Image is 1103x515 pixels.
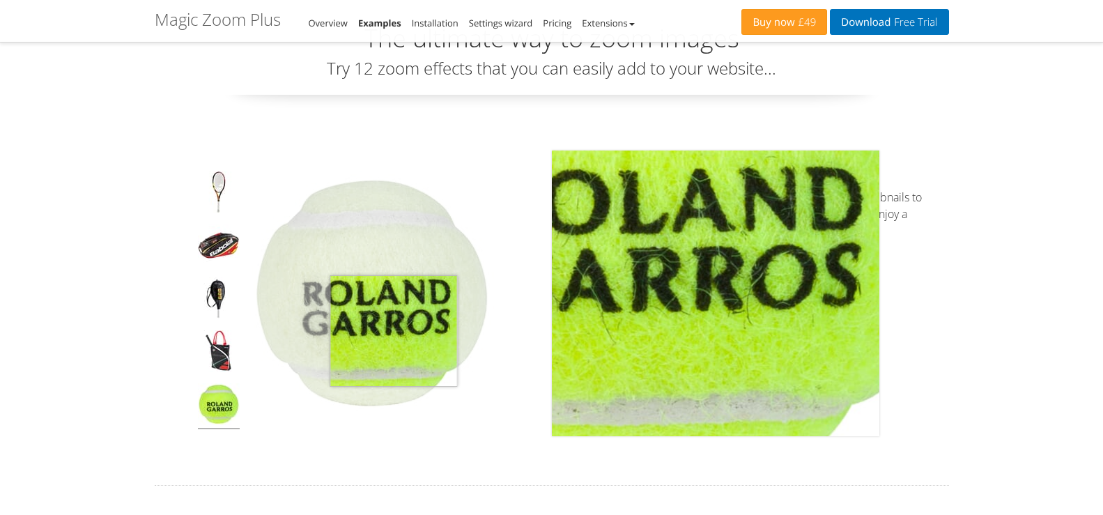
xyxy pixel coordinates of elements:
a: Examples [358,17,401,29]
a: Settings wizard [469,17,533,29]
h1: Magic Zoom Plus [155,10,281,29]
h2: Image gallery [562,151,949,175]
img: Magic Zoom Plus - Examples [198,224,240,270]
a: Magic Zoom Plus - ExamplesMagic Zoom Plus - Examples [250,171,494,415]
a: Overview [309,17,348,29]
h3: Try 12 zoom effects that you can easily add to your website... [155,59,949,77]
img: Magic Zoom Plus - Examples [198,277,240,323]
span: Free Trial [890,17,937,28]
a: DownloadFree Trial [830,9,948,35]
a: Installation [412,17,458,29]
img: Magic Zoom Plus - Examples [198,171,240,217]
p: Effortlessly swap between multiple images. Hover over the thumbnails to switch the main image. Mo... [562,189,949,239]
h2: The ultimate way to zoom images [155,24,949,52]
a: Buy now£49 [741,9,827,35]
a: Extensions [582,17,634,29]
a: Pricing [543,17,571,29]
span: £49 [795,17,817,28]
img: Magic Zoom Plus - Examples [198,383,240,429]
img: Magic Zoom Plus - Examples [250,171,494,415]
img: Magic Zoom Plus - Examples [198,330,240,376]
